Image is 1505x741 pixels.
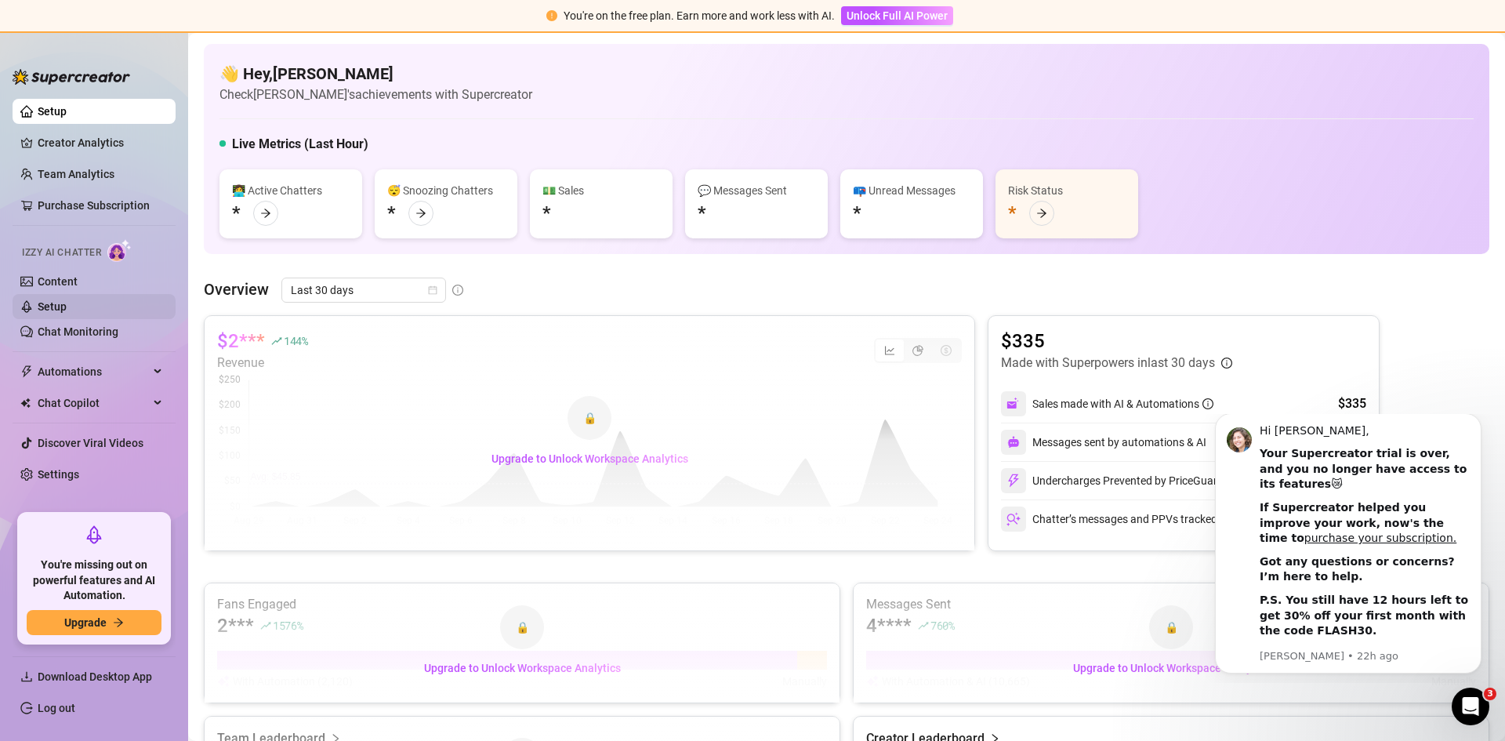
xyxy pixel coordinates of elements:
img: AI Chatter [107,239,132,262]
div: 💵 Sales [542,182,660,199]
span: Izzy AI Chatter [22,245,101,260]
span: Upgrade to Unlock Workspace Analytics [491,452,688,465]
div: Hi [PERSON_NAME], [68,9,278,25]
span: exclamation-circle [546,10,557,21]
span: arrow-right [113,617,124,628]
div: 🔒 [568,396,611,440]
span: info-circle [1221,358,1232,369]
button: Unlock Full AI Power [841,6,953,25]
h5: Live Metrics (Last Hour) [232,135,368,154]
span: You're on the free plan. Earn more and work less with AI. [564,9,835,22]
img: svg%3e [1007,436,1020,449]
div: Undercharges Prevented by PriceGuard [1001,468,1224,493]
span: arrow-right [260,208,271,219]
a: Purchase Subscription [38,193,163,218]
span: arrow-right [1036,208,1047,219]
span: Unlock Full AI Power [847,9,948,22]
button: Upgradearrow-right [27,610,161,635]
iframe: Intercom notifications message [1191,414,1505,683]
a: Setup [38,105,67,118]
span: info-circle [1202,398,1213,409]
a: Setup [38,300,67,313]
img: svg%3e [1006,512,1021,526]
div: 📪 Unread Messages [853,182,970,199]
img: svg%3e [1006,397,1021,411]
div: 👩‍💻 Active Chatters [232,182,350,199]
b: Your Supercreator trial is over, and you no longer have access to its features [68,33,275,76]
div: $335 [1338,394,1366,413]
b: Got any questions or concerns? I’m here to help. [68,141,263,169]
article: Check [PERSON_NAME]'s achievements with Supercreator [219,85,532,104]
article: Overview [204,278,269,301]
div: Chatter’s messages and PPVs tracked [1001,507,1217,532]
span: arrow-right [415,208,426,219]
span: rocket [85,525,103,544]
span: thunderbolt [20,365,33,378]
div: Sales made with AI & Automations [1032,395,1213,412]
div: 😴 Snoozing Chatters [387,182,505,199]
div: 😿 [68,32,278,78]
a: Discover Viral Videos [38,437,143,449]
img: Profile image for Ella [35,13,60,38]
button: Upgrade to Unlock Workspace Analytics [412,656,633,681]
a: Log out [38,702,75,714]
a: Team Analytics [38,168,114,180]
iframe: Intercom live chat [1452,688,1489,725]
div: Message content [68,9,278,233]
a: Unlock Full AI Power [841,9,953,22]
span: Last 30 days [291,278,437,302]
a: Creator Analytics [38,130,163,155]
span: You're missing out on powerful features and AI Automation. [27,558,161,604]
span: Upgrade to Unlock Workspace Analytics [424,662,621,674]
img: Chat Copilot [20,398,31,409]
span: calendar [428,285,437,295]
div: 🔒 [1149,605,1193,649]
p: Message from Ella, sent 22h ago [68,235,278,249]
span: Automations [38,359,149,384]
button: Upgrade to Unlock Workspace Analytics [479,446,701,471]
h4: 👋 Hey, [PERSON_NAME] [219,63,532,85]
img: svg%3e [1006,474,1021,488]
a: Chat Monitoring [38,325,118,338]
span: Upgrade [64,616,107,629]
span: Chat Copilot [38,390,149,416]
div: Risk Status [1008,182,1126,199]
span: Upgrade to Unlock Workspace Analytics [1073,662,1270,674]
span: download [20,670,33,683]
article: Made with Superpowers in last 30 days [1001,354,1215,372]
span: 3 [1484,688,1496,700]
a: Content [38,275,78,288]
img: logo-BBDzfeDw.svg [13,69,130,85]
a: Settings [38,468,79,481]
div: Messages sent by automations & AI [1001,430,1206,455]
a: purchase your subscription. [113,118,266,130]
button: Upgrade to Unlock Workspace Analytics [1061,656,1282,681]
div: 🔒 [500,605,544,649]
div: 💬 Messages Sent [698,182,815,199]
span: Download Desktop App [38,670,152,683]
b: If Supercreator helped you improve your work, now's the time to [68,87,265,130]
span: info-circle [452,285,463,296]
article: $335 [1001,329,1232,354]
b: P.S. You still have 12 hours left to get 30% off your first month with the code FLASH30. [68,180,277,223]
